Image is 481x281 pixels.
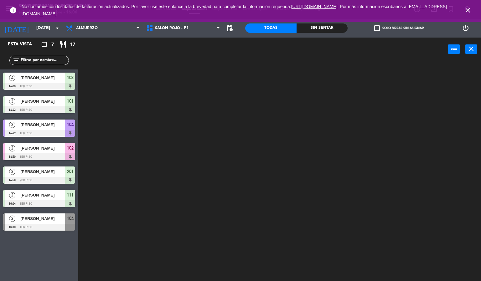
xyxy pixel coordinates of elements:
div: Sin sentar [297,23,348,33]
i: error [9,7,17,14]
button: power_input [448,44,460,54]
a: . Por más información escríbanos a [EMAIL_ADDRESS][DOMAIN_NAME] [22,4,447,16]
span: 111 [67,191,74,199]
a: [URL][DOMAIN_NAME] [291,4,338,9]
span: No contamos con los datos de facturación actualizados. Por favor use este enlance a la brevedad p... [22,4,447,16]
span: [PERSON_NAME] [20,215,65,222]
span: 102 [67,144,74,152]
i: close [468,45,475,53]
span: SALON ROJO - P1 [155,26,189,30]
i: restaurant [59,41,67,48]
span: 2 [9,122,15,128]
span: [PERSON_NAME] [20,121,65,128]
span: [PERSON_NAME] [20,74,65,81]
span: 103 [67,74,74,81]
span: 4 [9,75,15,81]
span: 2 [9,192,15,198]
span: 104 [67,121,74,128]
span: [PERSON_NAME] [20,145,65,151]
i: crop_square [40,41,48,48]
span: [PERSON_NAME] [20,168,65,175]
button: close [465,44,477,54]
span: 3 [9,98,15,105]
i: filter_list [13,57,20,64]
i: close [464,7,472,14]
span: 104 [67,215,74,222]
span: Almuerzo [76,26,98,30]
div: Esta vista [3,41,45,48]
span: 17 [70,41,75,48]
span: pending_actions [226,24,233,32]
div: Todas [245,23,297,33]
span: [PERSON_NAME] [20,192,65,198]
span: [PERSON_NAME] [20,98,65,105]
span: 2 [9,216,15,222]
span: 7 [51,41,54,48]
input: Filtrar por nombre... [20,57,69,64]
i: arrow_drop_down [54,24,61,32]
label: Solo mesas sin asignar [374,25,424,31]
span: 2 [9,145,15,151]
i: power_settings_new [462,24,469,32]
span: 2 [9,169,15,175]
span: check_box_outline_blank [374,25,380,31]
span: 101 [67,97,74,105]
i: power_input [450,45,458,53]
span: 201 [67,168,74,175]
